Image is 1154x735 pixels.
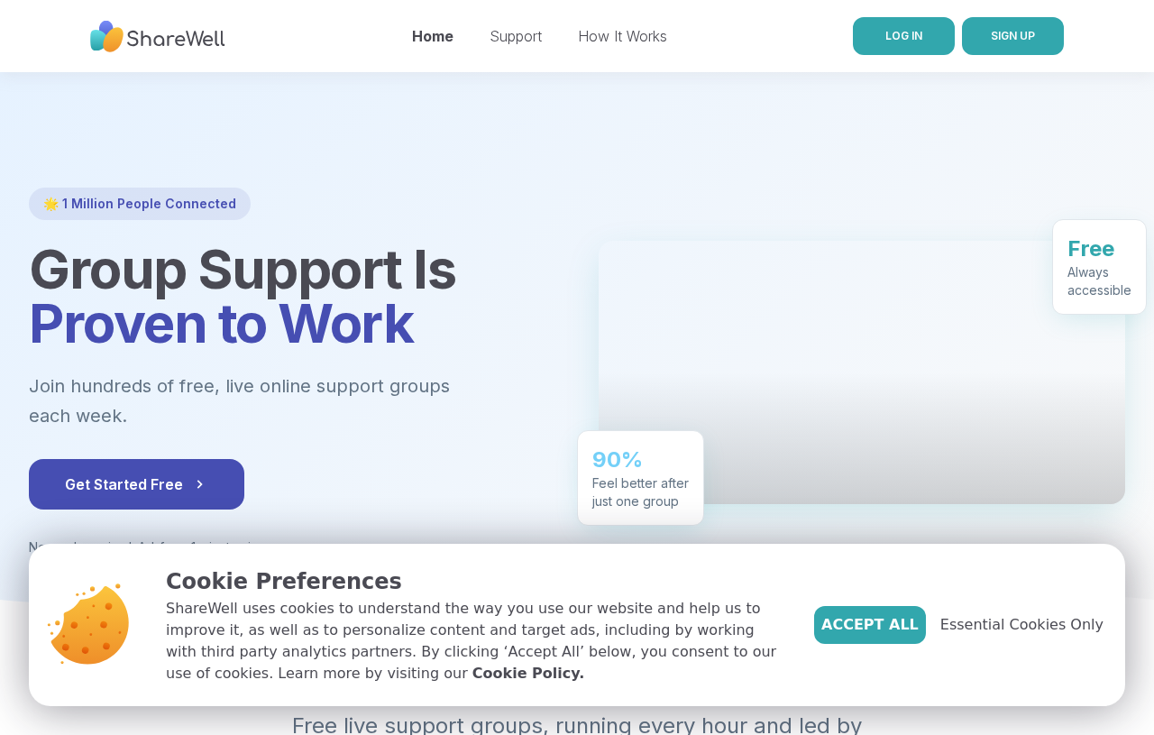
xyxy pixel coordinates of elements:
[29,188,251,220] div: 🌟 1 Million People Connected
[29,290,413,355] span: Proven to Work
[814,606,926,644] button: Accept All
[821,614,919,636] span: Accept All
[166,598,785,684] p: ShareWell uses cookies to understand the way you use our website and help us to improve it, as we...
[962,17,1064,55] button: SIGN UP
[29,372,548,430] p: Join hundreds of free, live online support groups each week.
[592,466,689,502] div: Feel better after just one group
[1067,255,1131,291] div: Always accessible
[578,27,667,45] a: How It Works
[412,27,453,45] a: Home
[940,614,1104,636] span: Essential Cookies Only
[472,663,584,684] a: Cookie Policy.
[885,29,922,42] span: LOG IN
[490,27,542,45] a: Support
[65,473,208,495] span: Get Started Free
[29,459,244,510] button: Get Started Free
[29,538,555,556] p: No card required. Ad-free. 1 minute sign up.
[166,565,785,598] p: Cookie Preferences
[592,437,689,466] div: 90%
[29,242,555,350] h1: Group Support Is
[991,29,1035,42] span: SIGN UP
[853,17,955,55] a: LOG IN
[90,12,225,61] img: ShareWell Nav Logo
[1067,226,1131,255] div: Free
